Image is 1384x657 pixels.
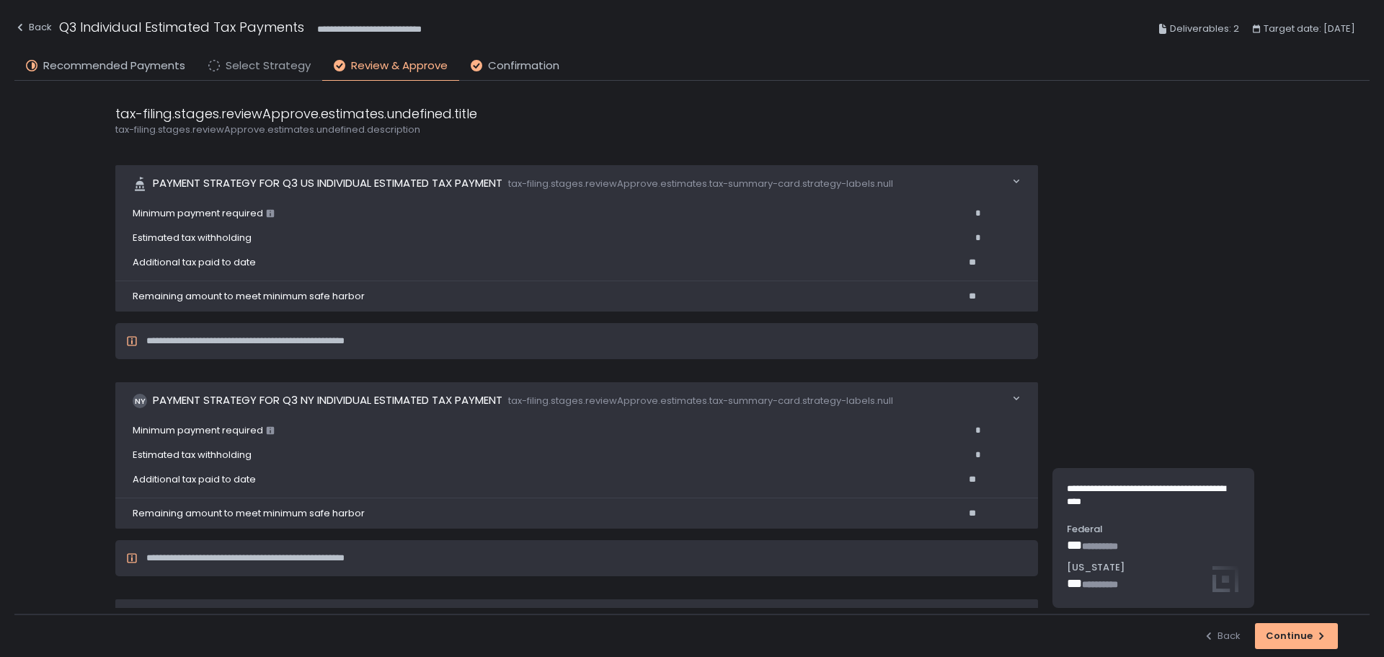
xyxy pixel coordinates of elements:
span: Recommended Payments [43,58,185,74]
span: Payment strategy for Q3 US Individual Estimated Tax Payment [153,175,502,192]
button: Back [1203,630,1241,643]
span: tax-filing.stages.reviewApprove.estimates.tax-summary-card.strategy-labels.null [508,394,893,407]
span: [US_STATE] [1067,561,1240,574]
span: Minimum payment required [133,207,275,220]
span: Minimum payment required [133,424,275,437]
span: Remaining amount to meet minimum safe harbor [133,507,365,520]
span: Estimated tax withholding [133,232,252,244]
h1: Q3 Individual Estimated Tax Payments [59,17,304,37]
span: Target date: [DATE] [1264,20,1355,38]
span: 2025 estimated tax plan [133,607,267,624]
button: Continue [1255,623,1338,649]
span: Payment strategy for Q3 NY Individual Estimated Tax Payment [153,392,502,409]
text: NY [135,395,146,406]
span: Additional tax paid to date [133,256,256,269]
button: Back [14,17,52,41]
span: tax-filing.stages.reviewApprove.estimates.undefined.title [115,104,477,123]
span: Additional tax paid to date [133,473,256,486]
div: Back [14,19,52,36]
span: Deliverables: 2 [1170,20,1239,38]
span: Confirmation [488,58,559,74]
span: tax-filing.stages.reviewApprove.estimates.tax-summary-card.strategy-labels.null [508,177,893,190]
span: Select Strategy [226,58,311,74]
span: Federal [1067,523,1240,536]
span: Review & Approve [351,58,448,74]
span: Remaining amount to meet minimum safe harbor [133,290,365,303]
div: Continue [1266,630,1327,643]
span: Estimated tax withholding [133,449,252,462]
h2: tax-filing.stages.reviewApprove.estimates.undefined.description [115,123,1038,136]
